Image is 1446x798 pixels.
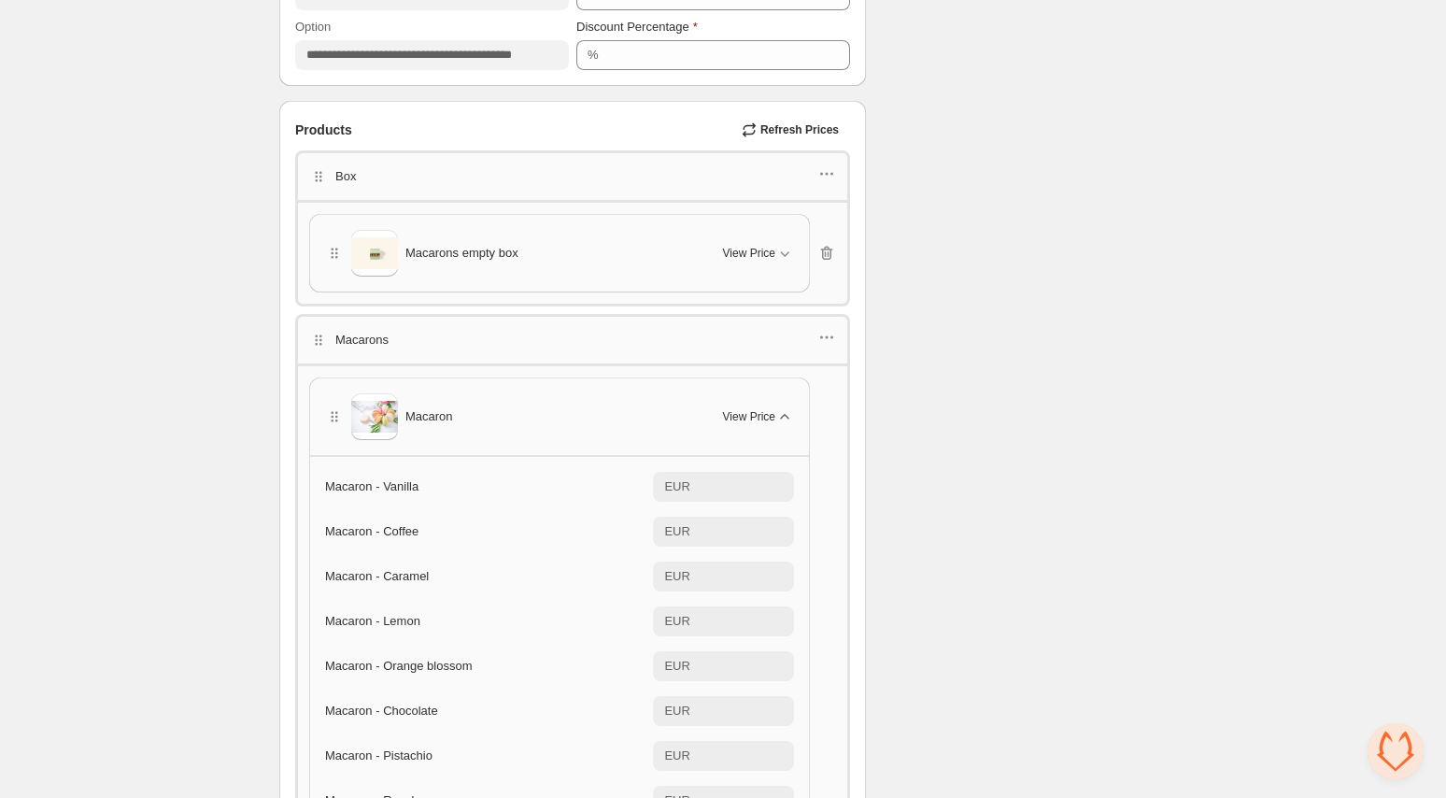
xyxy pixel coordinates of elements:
div: % [588,46,599,64]
div: EUR [664,522,689,541]
a: Open chat [1368,723,1424,779]
span: View Price [723,409,775,424]
div: EUR [664,477,689,496]
span: View Price [723,246,775,261]
span: Refresh Prices [760,122,839,137]
span: Macaron - Vanilla [325,479,418,493]
span: Macaron - Pistachio [325,748,432,762]
span: Macaron - Lemon [325,614,420,628]
p: Macarons [335,331,389,349]
img: Macarons empty box [351,237,398,268]
div: EUR [664,747,689,765]
span: Macaron - Orange blossom [325,659,473,673]
button: View Price [712,402,805,432]
div: EUR [664,657,689,676]
button: Refresh Prices [734,117,850,143]
span: Macarons empty box [405,244,518,263]
div: EUR [664,567,689,586]
span: Macaron - Caramel [325,569,429,583]
p: Box [335,167,356,186]
span: Macaron [405,407,453,426]
img: Macaron [351,401,398,432]
span: Products [295,121,352,139]
div: EUR [664,612,689,631]
button: View Price [712,238,805,268]
span: Macaron - Coffee [325,524,418,538]
label: Discount Percentage [576,18,698,36]
div: EUR [664,702,689,720]
span: Macaron - Chocolate [325,704,438,718]
label: Option [295,18,331,36]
